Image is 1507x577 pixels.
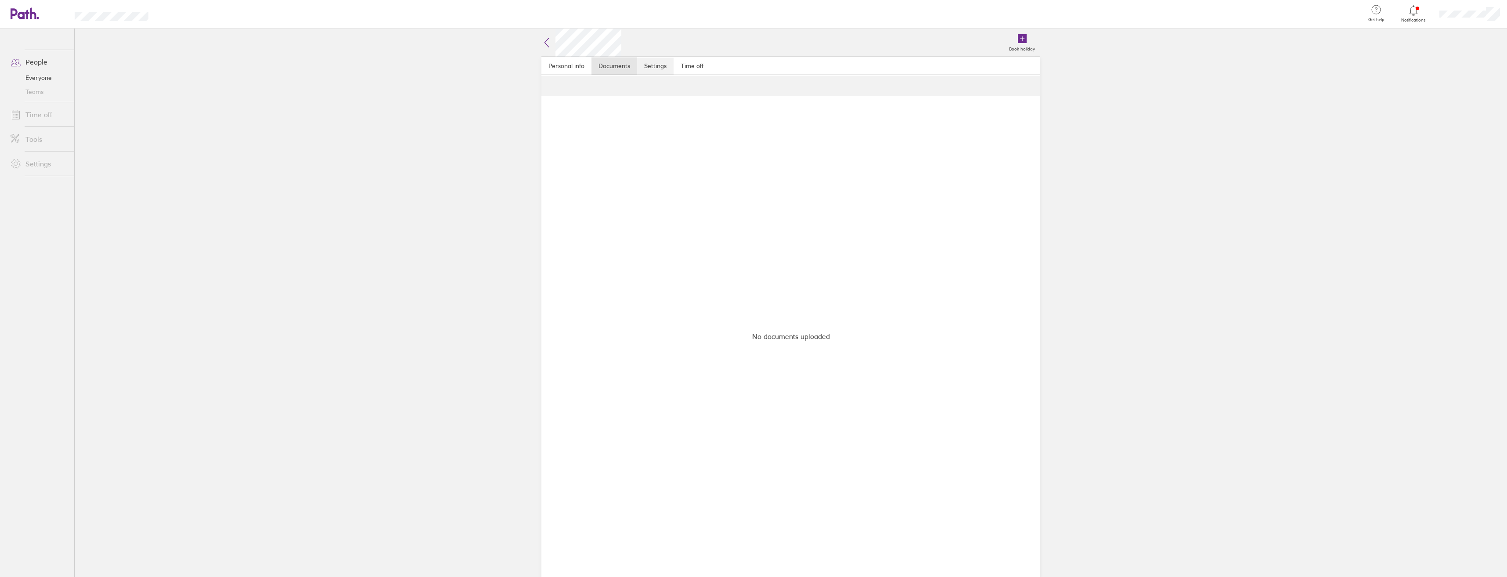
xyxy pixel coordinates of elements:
div: No documents uploaded [547,101,1035,572]
a: Everyone [4,71,74,85]
span: Notifications [1399,18,1428,23]
a: Notifications [1399,4,1428,23]
label: Book holiday [1004,44,1040,52]
a: Book holiday [1004,29,1040,57]
a: Tools [4,130,74,148]
a: Documents [591,57,637,75]
span: Get help [1362,17,1391,22]
a: Time off [674,57,710,75]
a: Settings [4,155,74,173]
a: Time off [4,106,74,123]
a: Teams [4,85,74,99]
a: Personal info [541,57,591,75]
a: People [4,53,74,71]
a: Settings [637,57,674,75]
